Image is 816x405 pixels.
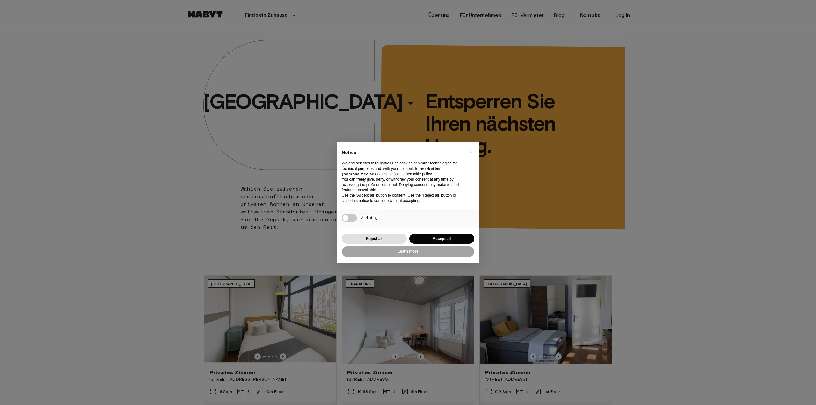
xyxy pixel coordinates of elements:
span: Marketing [360,215,378,220]
strong: “marketing (personalized ads)” [342,166,441,176]
p: You can freely give, deny, or withdraw your consent at any time by accessing the preferences pane... [342,177,464,193]
a: cookie policy [410,172,432,176]
button: Close this notice [466,147,476,157]
p: Use the “Accept all” button to consent. Use the “Reject all” button or close this notice to conti... [342,193,464,204]
span: × [470,148,472,156]
button: Reject all [342,234,407,244]
h2: Notice [342,149,464,156]
p: We and selected third parties use cookies or similar technologies for technical purposes and, wit... [342,161,464,177]
button: Accept all [409,234,474,244]
button: Learn more [342,246,474,257]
